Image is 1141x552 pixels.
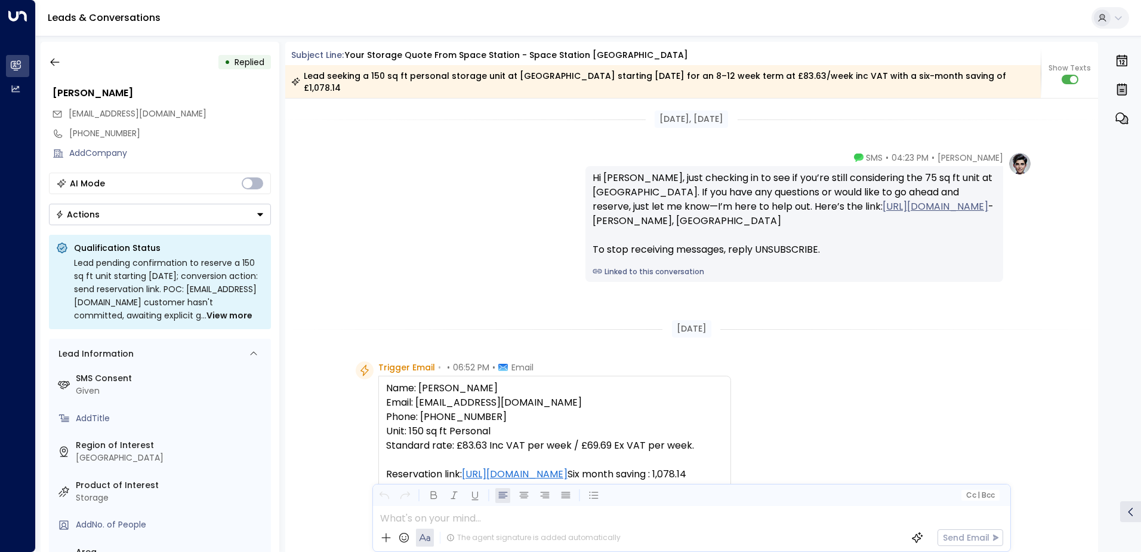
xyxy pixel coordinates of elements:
[892,152,929,164] span: 04:23 PM
[69,108,206,119] span: [EMAIL_ADDRESS][DOMAIN_NAME]
[961,490,999,501] button: Cc|Bcc
[593,171,996,257] div: Hi [PERSON_NAME], just checking in to see if you’re still considering the 75 sq ft unit at [GEOGR...
[206,309,252,322] span: View more
[49,204,271,225] button: Actions
[49,204,271,225] div: Button group with a nested menu
[76,372,266,385] label: SMS Consent
[453,361,489,373] span: 06:52 PM
[866,152,883,164] span: SMS
[48,11,161,24] a: Leads & Conversations
[883,200,988,214] a: [URL][DOMAIN_NAME]
[345,49,688,62] div: Your storage quote from Space Station - Space Station [GEOGRAPHIC_DATA]
[378,361,435,373] span: Trigger Email
[932,152,935,164] span: •
[462,467,568,482] a: [URL][DOMAIN_NAME]
[966,491,994,499] span: Cc Bcc
[938,152,1003,164] span: [PERSON_NAME]
[76,519,266,531] div: AddNo. of People
[74,242,264,254] p: Qualification Status
[55,209,100,220] div: Actions
[377,488,391,503] button: Undo
[54,348,134,360] div: Lead Information
[53,86,271,100] div: [PERSON_NAME]
[672,320,711,338] div: [DATE]
[76,385,266,397] div: Given
[235,56,264,68] span: Replied
[224,51,230,73] div: •
[977,491,980,499] span: |
[76,452,266,464] div: [GEOGRAPHIC_DATA]
[69,108,206,120] span: sukh_matharu@outlook.com
[511,361,534,373] span: Email
[447,361,450,373] span: •
[291,49,344,61] span: Subject Line:
[69,147,271,160] div: AddCompany
[1008,152,1032,176] img: profile-logo.png
[593,266,996,277] a: Linked to this conversation
[76,439,266,452] label: Region of Interest
[1049,63,1091,73] span: Show Texts
[655,111,728,128] div: [DATE], [DATE]
[446,532,621,543] div: The agent signature is added automatically
[69,127,271,140] div: [PHONE_NUMBER]
[291,70,1034,94] div: Lead seeking a 150 sq ft personal storage unit at [GEOGRAPHIC_DATA] starting [DATE] for an 8–12 w...
[76,479,266,492] label: Product of Interest
[76,412,266,425] div: AddTitle
[886,152,889,164] span: •
[70,177,105,189] div: AI Mode
[74,256,264,322] div: Lead pending confirmation to reserve a 150 sq ft unit starting [DATE]; conversion action: send re...
[397,488,412,503] button: Redo
[438,361,441,373] span: •
[492,361,495,373] span: •
[76,492,266,504] div: Storage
